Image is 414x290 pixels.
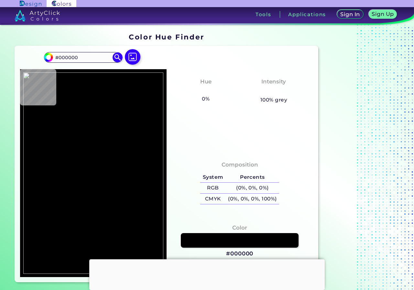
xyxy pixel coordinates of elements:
[89,259,325,288] iframe: Advertisement
[200,194,225,204] h5: CMYK
[200,77,212,86] h4: Hue
[113,52,122,62] img: icon search
[370,10,396,18] a: Sign Up
[261,77,286,86] h4: Intensity
[225,172,279,183] h5: Percents
[373,12,393,16] h5: Sign Up
[222,160,258,169] h4: Composition
[226,250,253,258] h3: #000000
[23,72,163,274] img: 57a12a88-7131-4cac-a26c-d545126ca0f6
[321,31,402,285] iframe: Advertisement
[200,172,225,183] h5: System
[288,12,326,17] h3: Applications
[53,53,113,62] input: type color..
[225,194,279,204] h5: (0%, 0%, 0%, 100%)
[15,10,60,21] img: logo_artyclick_colors_white.svg
[225,183,279,193] h5: (0%, 0%, 0%)
[263,87,285,95] h3: None
[125,49,140,65] img: icon picture
[129,32,204,42] h1: Color Hue Finder
[232,223,247,232] h4: Color
[195,87,217,95] h3: None
[199,95,212,103] h5: 0%
[200,183,225,193] h5: RGB
[260,96,287,104] h5: 100% grey
[256,12,271,17] h3: Tools
[338,10,362,18] a: Sign In
[341,12,359,17] h5: Sign In
[20,1,41,7] img: ArtyClick Design logo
